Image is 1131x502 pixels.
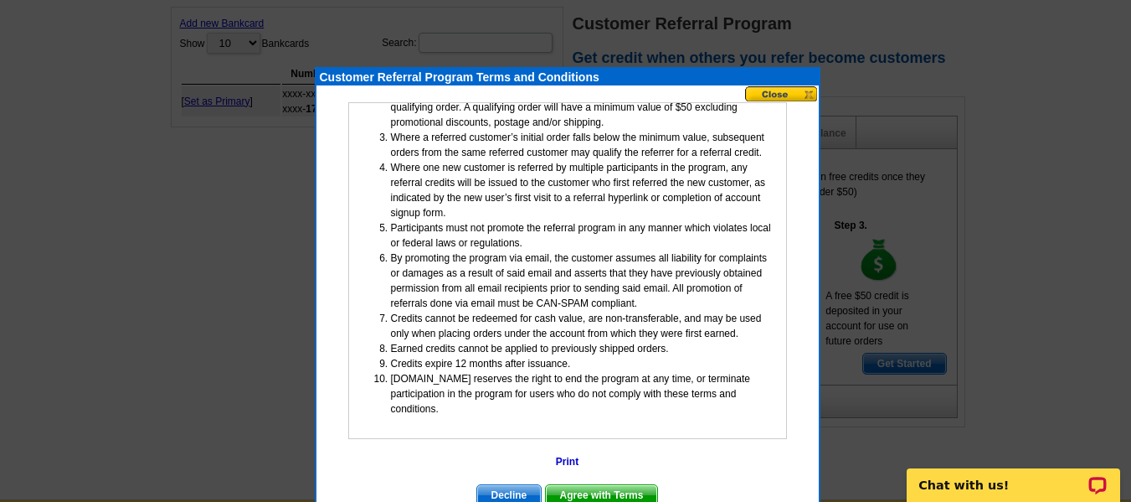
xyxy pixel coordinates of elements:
iframe: LiveChat chat widget [896,449,1131,502]
li: Credits expire 12 months after issuance. [391,356,778,371]
li: Where a referred customer’s initial order falls below the minimum value, subsequent orders from t... [391,130,778,160]
li: [DOMAIN_NAME] reserves the right to end the program at any time, or terminate participation in th... [391,371,778,417]
li: Participants must not promote the referral program in any manner which violates local or federal ... [391,220,778,251]
div: Customer Referral Program Terms and Conditions [320,69,772,86]
li: By promoting the program via email, the customer assumes all liability for complaints or damages ... [391,251,778,311]
li: Credits cannot be redeemed for cash value, are non-transferable, and may be used only when placin... [391,311,778,341]
a: Print [556,454,578,469]
li: Earned credits cannot be applied to previously shipped orders. [391,341,778,356]
li: Where one new customer is referred by multiple participants in the program, any referral credits ... [391,160,778,220]
li: Customer Referral Credits will be granted when a new, referred customer places a qualifying order... [391,85,778,130]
